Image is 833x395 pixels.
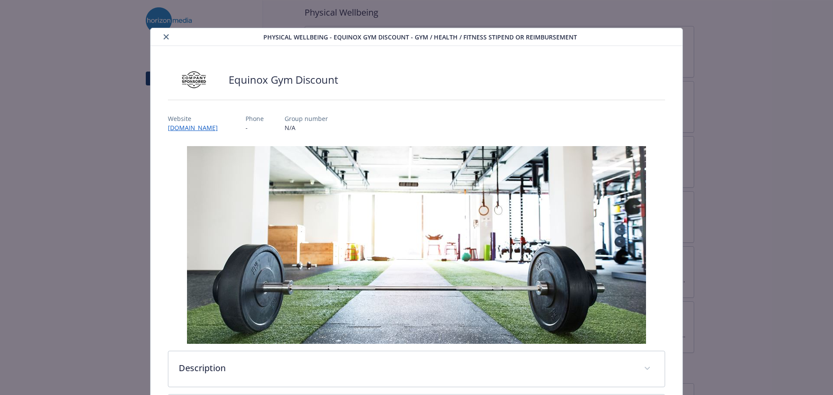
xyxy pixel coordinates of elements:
[285,114,328,123] p: Group number
[168,351,665,387] div: Description
[246,114,264,123] p: Phone
[187,146,646,344] img: banner
[229,72,338,87] h2: Equinox Gym Discount
[168,67,220,93] img: Company Sponsored
[285,123,328,132] p: N/A
[161,32,171,42] button: close
[263,33,577,42] span: Physical Wellbeing - Equinox Gym Discount - Gym / Health / Fitness Stipend or reimbursement
[168,124,225,132] a: [DOMAIN_NAME]
[168,114,225,123] p: Website
[179,362,634,375] p: Description
[246,123,264,132] p: -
